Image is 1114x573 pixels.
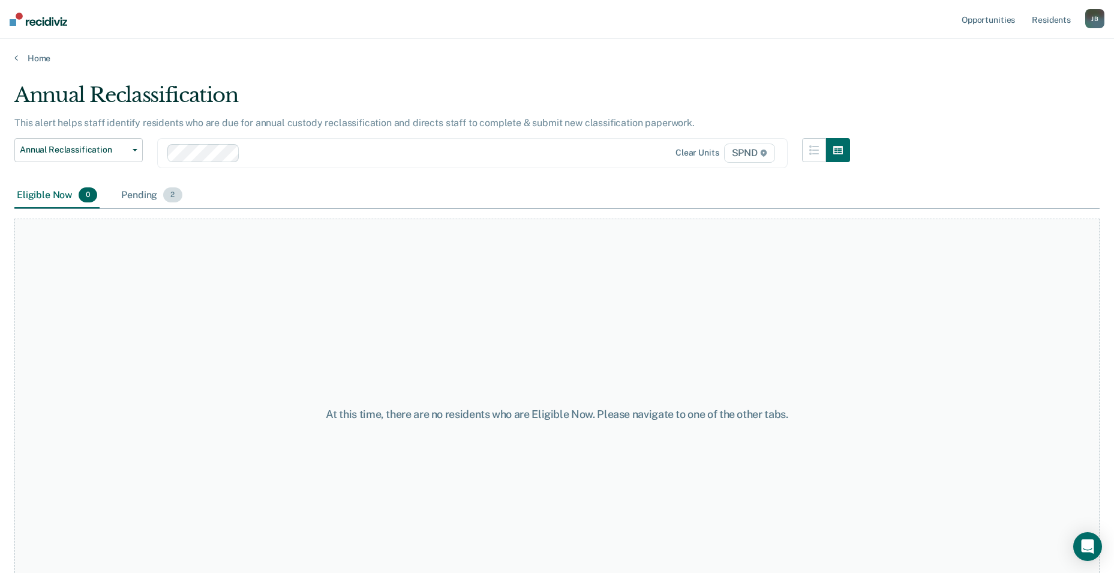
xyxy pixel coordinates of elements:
[1073,532,1102,561] div: Open Intercom Messenger
[675,148,719,158] div: Clear units
[20,145,128,155] span: Annual Reclassification
[14,83,850,117] div: Annual Reclassification
[14,138,143,162] button: Annual Reclassification
[79,187,97,203] span: 0
[1085,9,1104,28] div: J B
[163,187,182,203] span: 2
[14,53,1100,64] a: Home
[119,183,184,209] div: Pending2
[724,144,775,163] span: SPND
[286,408,828,421] div: At this time, there are no residents who are Eligible Now. Please navigate to one of the other tabs.
[14,183,100,209] div: Eligible Now0
[14,117,695,129] p: This alert helps staff identify residents who are due for annual custody reclassification and dir...
[1085,9,1104,28] button: JB
[10,13,67,26] img: Recidiviz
